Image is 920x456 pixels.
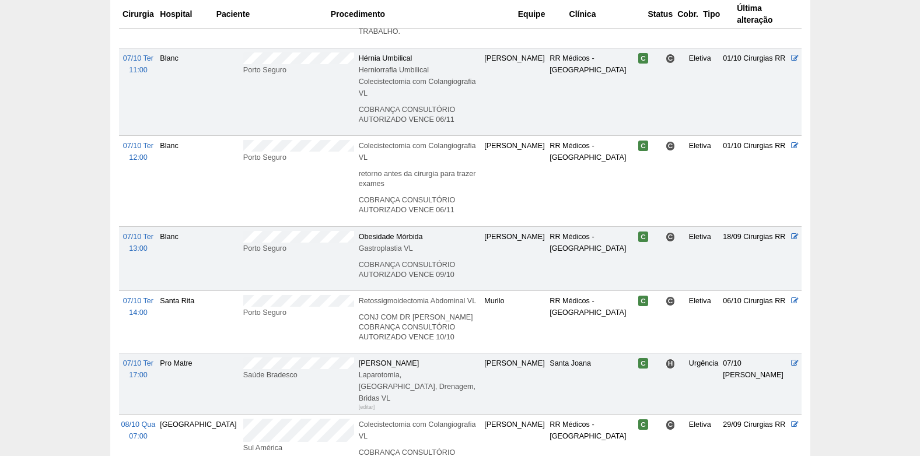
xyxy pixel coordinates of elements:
a: Editar [791,233,799,241]
span: 07/10 Ter [123,54,153,62]
td: Blanc [158,48,240,135]
span: 07:00 [129,432,148,440]
td: 06/10 Cirurgias RR [720,291,789,353]
a: Editar [791,54,799,62]
td: Pro Matre [158,353,240,415]
span: Confirmada [638,231,648,242]
td: Eletiva [687,136,720,227]
span: Hospital [666,359,676,369]
span: 11:00 [129,66,148,74]
div: Sul América [243,442,354,454]
div: Gastroplastia VL [359,243,480,254]
span: Confirmada [638,141,648,151]
a: 07/10 Ter 12:00 [123,142,153,162]
td: Eletiva [687,48,720,135]
td: RR Médicos - [GEOGRAPHIC_DATA] [547,291,636,353]
td: Obesidade Mórbida [356,226,482,290]
a: 07/10 Ter 11:00 [123,54,153,74]
a: Editar [791,359,799,367]
span: Confirmada [638,419,648,430]
td: Murilo [482,291,547,353]
a: 07/10 Ter 17:00 [123,359,153,379]
span: Consultório [666,296,676,306]
p: COBRANÇA CONSULTÓRIO AUTORIZADO VENCE 06/11 [359,105,480,125]
span: Consultório [666,141,676,151]
div: Colecistectomia com Colangiografia VL [359,76,480,99]
div: Porto Seguro [243,64,354,76]
span: Consultório [666,420,676,430]
div: Porto Seguro [243,307,354,318]
td: [PERSON_NAME] [356,353,482,415]
td: 18/09 Cirurgias RR [720,226,789,290]
span: 12:00 [129,153,148,162]
td: RR Médicos - [GEOGRAPHIC_DATA] [547,48,636,135]
span: 13:00 [129,244,148,252]
span: 08/10 Qua [121,420,156,429]
span: 14:00 [129,308,148,317]
span: 07/10 Ter [123,359,153,367]
span: Confirmada [638,358,648,369]
div: Saúde Bradesco [243,369,354,381]
a: Editar [791,420,799,429]
div: Porto Seguro [243,152,354,163]
td: Urgência [687,353,720,415]
td: RR Médicos - [GEOGRAPHIC_DATA] [547,136,636,227]
td: [PERSON_NAME] [482,226,547,290]
a: Editar [791,297,799,305]
span: 07/10 Ter [123,297,153,305]
td: 07/10 [PERSON_NAME] [720,353,789,415]
p: CONJ COM DR [PERSON_NAME] COBRANÇA CONSULTÓRIO AUTORIZADO VENCE 10/10 [359,313,480,342]
td: [PERSON_NAME] [482,48,547,135]
span: 17:00 [129,371,148,379]
div: Colecistectomia com Colangiografia VL [359,419,480,442]
span: Confirmada [638,296,648,306]
div: Herniorrafia Umbilical [359,64,480,76]
td: Santa Rita [158,291,240,353]
td: 01/10 Cirurgias RR [720,48,789,135]
span: 07/10 Ter [123,142,153,150]
div: [editar] [359,401,375,413]
div: Retossigmoidectomia Abdominal VL [359,295,480,307]
a: Editar [791,142,799,150]
a: 07/10 Ter 13:00 [123,233,153,252]
div: Laparotomia, [GEOGRAPHIC_DATA], Drenagem, Bridas VL [359,369,480,404]
div: Colecistectomia com Colangiografia VL [359,140,480,163]
td: Hérnia Umbilical [356,48,482,135]
p: COBRANÇA CONSULTÓRIO AUTORIZADO VENCE 06/11 [359,195,480,215]
td: Blanc [158,226,240,290]
div: Porto Seguro [243,243,354,254]
td: [PERSON_NAME] [482,353,547,415]
td: Blanc [158,136,240,227]
span: Confirmada [638,53,648,64]
td: Eletiva [687,226,720,290]
span: Consultório [666,232,676,242]
td: Santa Joana [547,353,636,415]
td: RR Médicos - [GEOGRAPHIC_DATA] [547,226,636,290]
a: 07/10 Ter 14:00 [123,297,153,317]
td: Eletiva [687,291,720,353]
span: Consultório [666,54,676,64]
p: COBRANÇA CONSULTÓRIO AUTORIZADO VENCE 09/10 [359,260,480,280]
p: retorno antes da cirurgia para trazer exames [359,169,480,189]
span: 07/10 Ter [123,233,153,241]
td: 01/10 Cirurgias RR [720,136,789,227]
a: 08/10 Qua 07:00 [121,420,156,440]
td: [PERSON_NAME] [482,136,547,227]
